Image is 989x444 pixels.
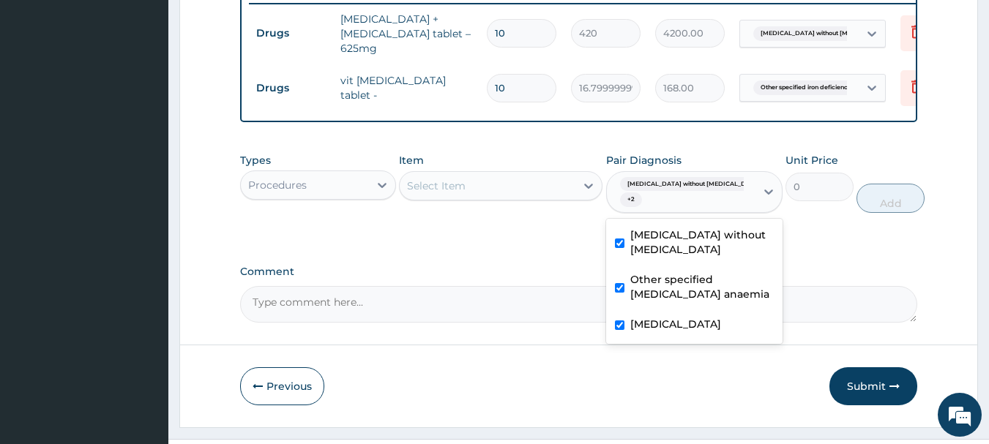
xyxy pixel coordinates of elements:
label: Unit Price [785,153,838,168]
button: Previous [240,367,324,405]
label: Types [240,154,271,167]
label: [MEDICAL_DATA] [630,317,721,331]
div: Chat with us now [76,82,246,101]
div: Procedures [248,178,307,192]
span: We're online! [85,130,202,278]
span: Other specified iron deficienc... [753,80,859,95]
label: Pair Diagnosis [606,153,682,168]
label: [MEDICAL_DATA] without [MEDICAL_DATA] [630,227,774,257]
span: [MEDICAL_DATA] without [MEDICAL_DATA] [753,26,901,41]
span: + 2 [620,192,642,207]
label: Comment [240,266,918,278]
img: d_794563401_company_1708531726252_794563401 [27,73,59,110]
textarea: Type your message and hit 'Enter' [7,292,279,343]
div: Minimize live chat window [240,7,275,42]
td: Drugs [249,20,333,47]
td: Drugs [249,75,333,102]
div: Select Item [407,178,466,193]
span: [MEDICAL_DATA] without [MEDICAL_DATA] [620,177,768,192]
td: vit [MEDICAL_DATA] tablet - [333,66,479,110]
td: [MEDICAL_DATA] + [MEDICAL_DATA] tablet – 625mg [333,4,479,63]
button: Submit [829,367,917,405]
label: Item [399,153,424,168]
label: Other specified [MEDICAL_DATA] anaemia [630,272,774,301]
button: Add [856,184,925,213]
